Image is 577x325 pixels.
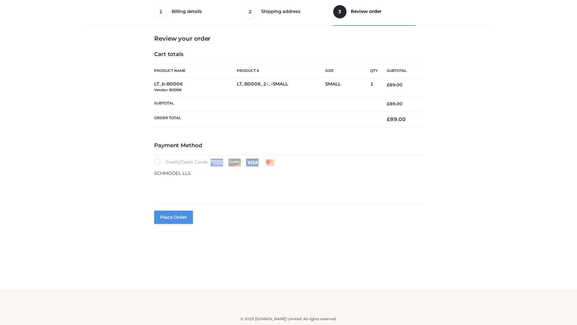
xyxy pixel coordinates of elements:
[387,101,389,107] span: £
[325,64,367,78] th: Size
[153,176,422,198] iframe: Secure payment input frame
[237,78,325,97] td: LT_B0006_2-_-SMALL
[154,35,423,42] h3: Review your order
[237,64,325,78] th: Product #
[154,211,193,224] button: Place order
[378,64,423,78] th: Subtotal
[370,64,378,78] th: Qty
[154,51,423,58] h4: Cart totals
[387,116,406,122] bdi: 89.00
[246,159,259,166] img: Visa
[325,78,370,97] td: SMALL
[387,82,402,88] bdi: 89.00
[154,111,378,127] th: Order Total
[154,169,423,177] p: SCHMODEL LLS
[154,96,378,111] th: Subtotal
[210,159,223,166] img: Amex
[154,158,277,166] label: Credit/Debit Cards
[387,101,402,107] bdi: 89.00
[154,88,182,92] small: Vendor: B0006
[89,316,488,322] div: © 2025 [DOMAIN_NAME] Limited. All rights reserved.
[264,159,276,166] img: Mastercard
[370,78,378,97] td: 1
[387,82,389,88] span: £
[154,64,237,78] th: Product Name
[154,142,423,149] h4: Payment Method
[387,116,390,122] span: £
[154,78,237,97] td: LT_b-B0006
[228,159,241,166] img: Discover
